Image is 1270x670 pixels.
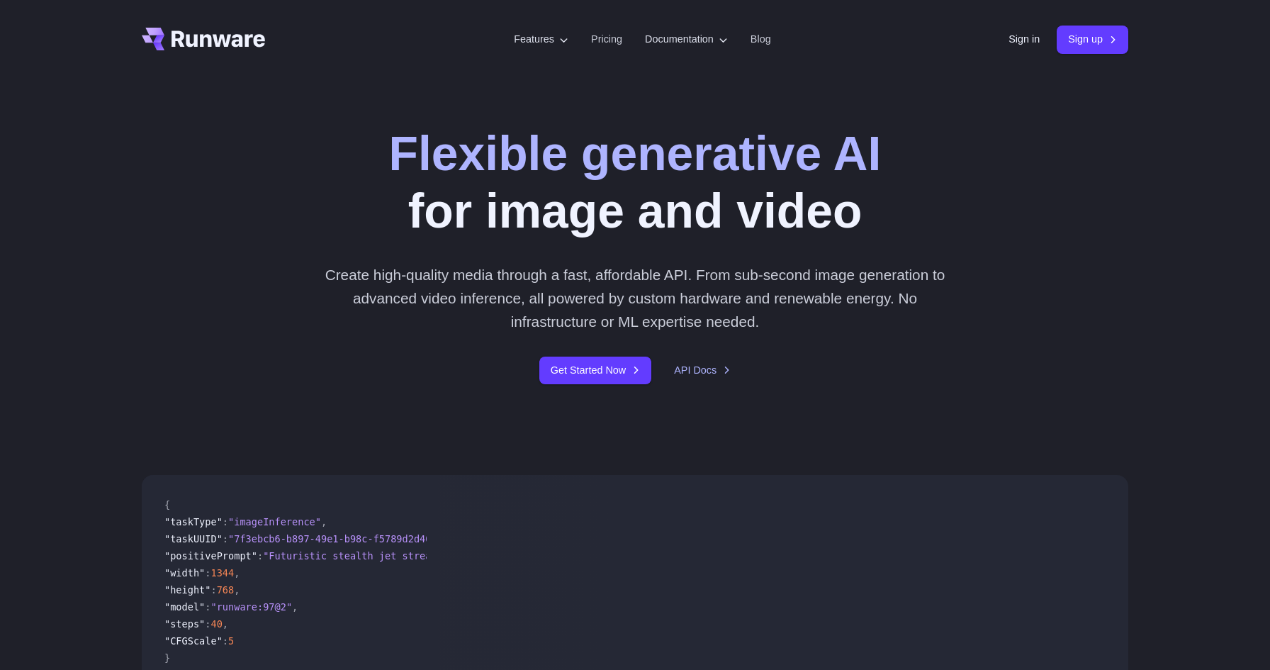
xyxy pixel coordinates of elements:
span: } [164,652,170,664]
span: "positivePrompt" [164,550,257,562]
span: , [292,601,298,613]
span: "taskUUID" [164,533,223,545]
h1: for image and video [389,125,882,240]
a: Blog [751,31,771,48]
span: "7f3ebcb6-b897-49e1-b98c-f5789d2d40d7" [228,533,449,545]
span: "runware:97@2" [210,601,292,613]
span: , [321,516,327,527]
span: : [205,567,210,579]
span: { [164,499,170,510]
span: : [205,618,210,630]
span: "model" [164,601,205,613]
span: "height" [164,584,210,596]
span: "steps" [164,618,205,630]
span: "CFGScale" [164,635,223,647]
label: Features [514,31,568,48]
a: Pricing [591,31,622,48]
strong: Flexible generative AI [389,127,882,180]
span: "Futuristic stealth jet streaking through a neon-lit cityscape with glowing purple exhaust" [263,550,791,562]
span: : [257,550,263,562]
span: , [234,584,240,596]
span: 1344 [210,567,234,579]
span: 768 [217,584,235,596]
p: Create high-quality media through a fast, affordable API. From sub-second image generation to adv... [320,263,951,334]
span: "taskType" [164,516,223,527]
a: Go to / [142,28,265,50]
span: , [234,567,240,579]
span: : [210,584,216,596]
span: "imageInference" [228,516,321,527]
a: API Docs [674,362,731,379]
span: 40 [210,618,222,630]
label: Documentation [645,31,728,48]
span: "width" [164,567,205,579]
span: : [223,516,228,527]
a: Sign in [1008,31,1040,48]
span: 5 [228,635,234,647]
a: Get Started Now [539,357,651,384]
span: : [223,635,228,647]
a: Sign up [1057,26,1128,53]
span: , [223,618,228,630]
span: : [205,601,210,613]
span: : [223,533,228,545]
